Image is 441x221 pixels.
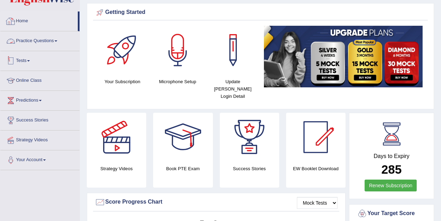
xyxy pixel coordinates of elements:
[98,78,147,85] h4: Your Subscription
[0,91,80,108] a: Predictions
[264,26,423,87] img: small5.jpg
[220,165,279,172] h4: Success Stories
[357,153,426,159] h4: Days to Expiry
[95,197,338,207] div: Score Progress Chart
[209,78,257,100] h4: Update [PERSON_NAME] Login Detail
[0,11,78,29] a: Home
[357,208,426,219] div: Your Target Score
[381,163,401,176] b: 285
[153,165,213,172] h4: Book PTE Exam
[0,31,80,49] a: Practice Questions
[0,150,80,168] a: Your Account
[0,71,80,88] a: Online Class
[87,165,146,172] h4: Strategy Videos
[0,51,80,69] a: Tests
[0,111,80,128] a: Success Stories
[153,78,202,85] h4: Microphone Setup
[286,165,346,172] h4: EW Booklet Download
[365,180,417,191] a: Renew Subscription
[95,7,426,18] div: Getting Started
[0,131,80,148] a: Strategy Videos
